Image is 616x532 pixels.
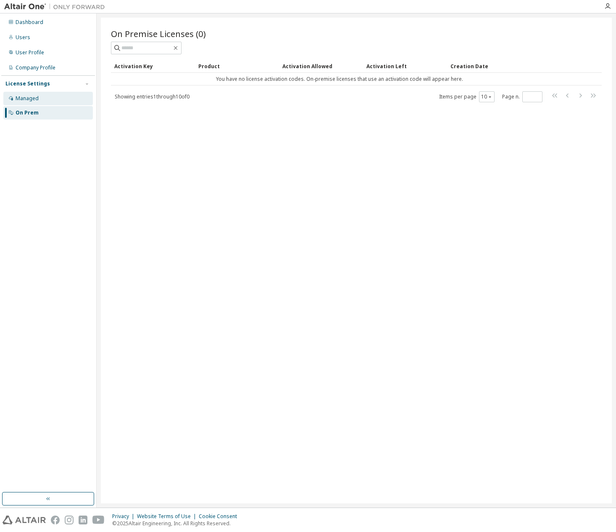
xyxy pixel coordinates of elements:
img: altair_logo.svg [3,516,46,524]
div: Cookie Consent [199,513,242,520]
p: © 2025 Altair Engineering, Inc. All Rights Reserved. [112,520,242,527]
div: Dashboard [16,19,43,26]
span: On Premise Licenses (0) [111,28,206,40]
div: On Prem [16,109,39,116]
img: youtube.svg [92,516,105,524]
button: 10 [481,93,492,100]
span: Items per page [439,91,495,102]
div: Activation Key [114,59,192,73]
img: facebook.svg [51,516,60,524]
div: User Profile [16,49,44,56]
div: License Settings [5,80,50,87]
div: Creation Date [450,59,565,73]
div: Users [16,34,30,41]
div: Product [198,59,276,73]
div: Activation Allowed [282,59,360,73]
td: You have no license activation codes. On-premise licenses that use an activation code will appear... [111,73,568,85]
div: Activation Left [366,59,444,73]
div: Managed [16,95,39,102]
span: Page n. [502,91,542,102]
img: linkedin.svg [79,516,87,524]
div: Website Terms of Use [137,513,199,520]
img: instagram.svg [65,516,74,524]
img: Altair One [4,3,109,11]
div: Privacy [112,513,137,520]
span: Showing entries 1 through 10 of 0 [115,93,190,100]
div: Company Profile [16,64,55,71]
